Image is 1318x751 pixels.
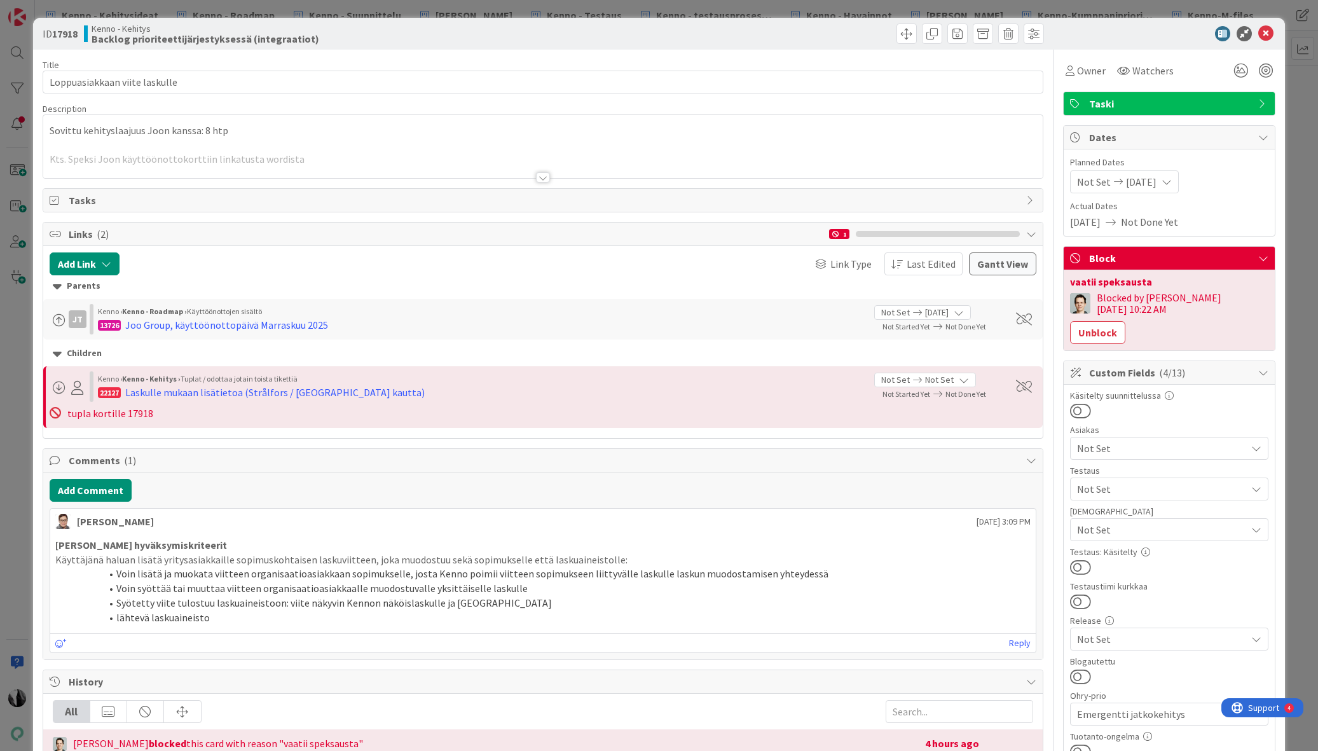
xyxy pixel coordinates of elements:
li: Syötetty viite tulostuu laskuaineistoon: viite näkyvin Kennon näköislaskulle ja [GEOGRAPHIC_DATA] [71,596,1031,610]
div: Tuotanto-ongelma [1070,732,1268,741]
li: Voin lisätä ja muokata viitteen organisaatioasiakkaan sopimukselle, josta Kenno poimii viitteen s... [71,567,1031,581]
span: Planned Dates [1070,156,1268,169]
span: ID [43,26,78,41]
span: History [69,674,1020,689]
span: Not Started Yet [882,322,930,331]
span: Not Done Yet [945,322,986,331]
div: JT [69,310,86,328]
span: Not Set [1077,481,1246,497]
button: Add Comment [50,479,132,502]
span: Not Set [881,373,910,387]
div: Joo Group, käyttöönottopäivä Marraskuu 2025 [125,317,328,333]
span: Käyttöönottojen sisältö [187,307,262,316]
span: ( 4/13 ) [1159,366,1185,379]
span: Owner [1077,63,1106,78]
img: TT [53,737,67,751]
div: Children [53,347,1033,361]
span: Links [69,226,823,242]
p: Sovittu kehityslaajuus Joon kanssa: 8 htp [50,123,1036,138]
div: Asiakas [1070,425,1268,434]
span: Custom Fields [1089,365,1252,380]
div: All [53,701,90,722]
div: Testaus: Käsitelty [1070,548,1268,556]
span: Description [43,103,86,114]
button: Unblock [1070,321,1125,344]
span: [DATE] 3:09 PM [977,515,1031,528]
li: lähtevä laskuaineisto [71,610,1031,625]
span: Watchers [1132,63,1174,78]
span: Not Done Yet [945,389,986,399]
b: Kenno - Kehitys › [122,374,181,383]
span: Link Type [830,256,872,272]
span: Last Edited [907,256,956,272]
input: type card name here... [43,71,1043,93]
span: Kenno - Kehitys [92,24,319,34]
span: Not Set [1077,174,1111,189]
div: Käsitelty suunnittelussa [1070,391,1268,400]
b: Kenno - Roadmap › [122,307,187,316]
div: [DEMOGRAPHIC_DATA] [1070,507,1268,516]
span: Kenno › [98,374,122,383]
div: 1 [829,229,849,239]
img: TT [1070,293,1090,313]
div: Blogautettu [1070,657,1268,666]
label: Title [43,59,59,71]
span: [DATE] [1070,214,1101,230]
span: Taski [1089,96,1252,111]
div: vaatii speksausta [1070,277,1268,287]
span: Not Done Yet [1121,214,1178,230]
b: blocked [149,737,186,750]
button: Add Link [50,252,120,275]
a: Reply [1009,635,1031,651]
img: SM [55,514,71,529]
span: Not Set [1077,631,1246,647]
span: tupla kortille 17918 [67,407,153,420]
span: Block [1089,251,1252,266]
span: Comments [69,453,1020,468]
span: Not Set [1077,441,1246,456]
div: Release [1070,616,1268,625]
span: [PERSON_NAME] this card with reason "vaatii speksausta" [73,736,363,751]
input: Search... [886,700,1033,723]
div: 4 [66,5,69,15]
div: Testaus [1070,466,1268,475]
span: Not Started Yet [882,389,930,399]
b: 4 hours ago [925,737,979,750]
strong: [PERSON_NAME] hyväksymiskriteerit [55,539,227,551]
b: Backlog prioriteettijärjestyksessä (integraatiot) [92,34,319,44]
span: Tasks [69,193,1020,208]
span: Tuplat / odottaa jotain toista tikettiä [181,374,298,383]
li: Voin syöttää tai muuttaa viitteen organisaatioasiakkaalle muodostuvalle yksittäiselle laskulle [71,581,1031,596]
span: ( 2 ) [97,228,109,240]
span: [DATE] [925,306,949,319]
span: [DATE] [1126,174,1157,189]
p: Käyttäjänä haluan lisätä yritysasiakkaille sopimuskohtaisen laskuviitteen, joka muodostuu sekä so... [55,553,1031,567]
span: ( 1 ) [124,454,136,467]
span: Kenno › [98,307,122,316]
b: 17918 [52,27,78,40]
div: 13726 [98,320,121,331]
span: Support [27,2,58,17]
div: 22127 [98,387,121,398]
span: Not Set [881,306,910,319]
div: Ohry-prio [1070,691,1268,700]
div: Parents [53,279,1033,293]
span: Not Set [1077,522,1246,537]
button: Gantt View [969,252,1036,275]
div: Blocked by [PERSON_NAME] [DATE] 10:22 AM [1097,292,1268,315]
span: Dates [1089,130,1252,145]
button: Last Edited [884,252,963,275]
div: Testaustiimi kurkkaa [1070,582,1268,591]
div: Laskulle mukaan lisätietoa (Strålfors / [GEOGRAPHIC_DATA] kautta) [125,385,425,400]
span: Actual Dates [1070,200,1268,213]
span: Emergentti jatkokehitys [1077,705,1240,723]
div: [PERSON_NAME] [77,514,154,529]
span: Not Set [925,373,954,387]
